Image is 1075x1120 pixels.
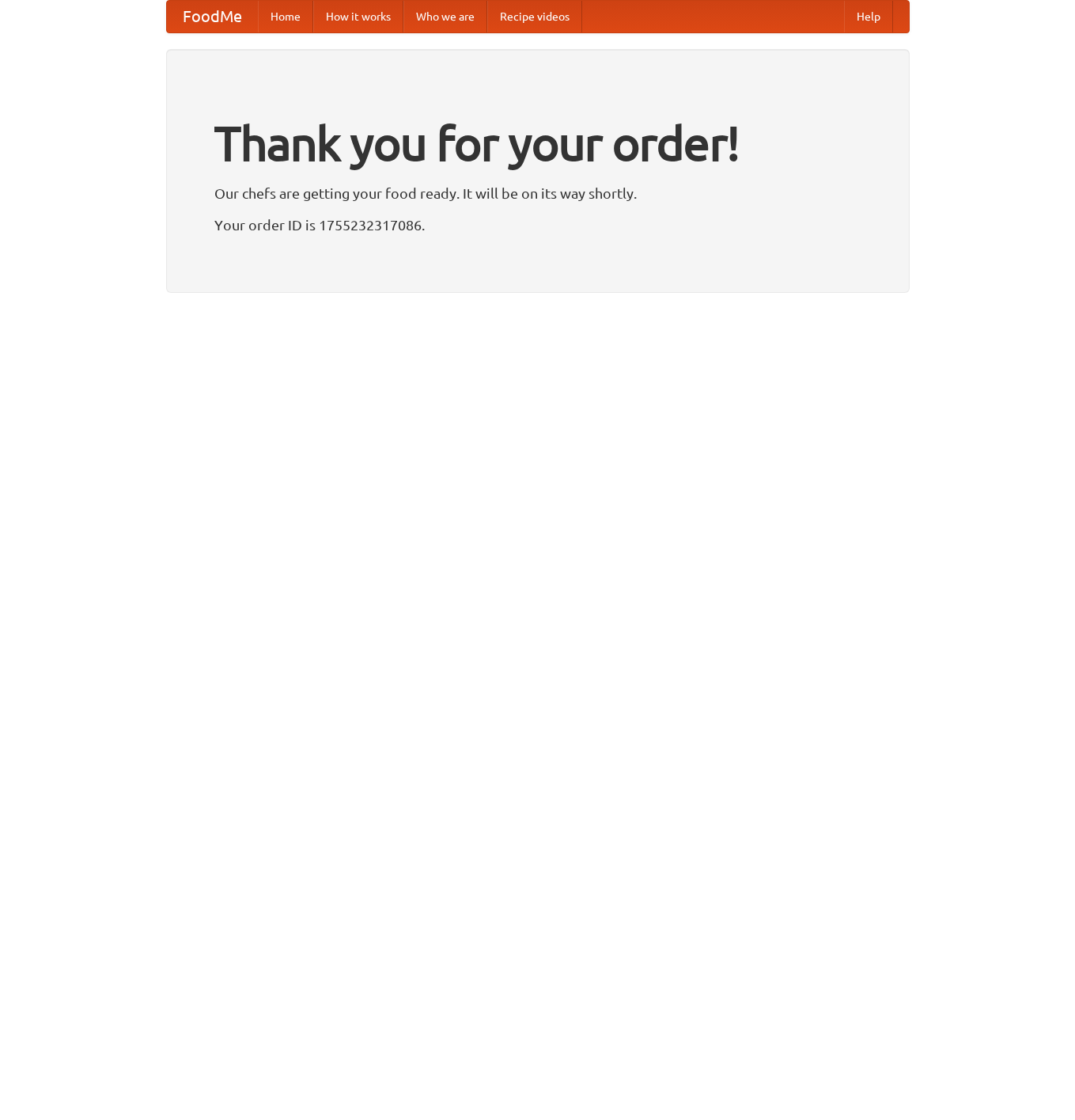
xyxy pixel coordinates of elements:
a: Recipe videos [487,1,582,32]
p: Our chefs are getting your food ready. It will be on its way shortly. [214,181,861,205]
p: Your order ID is 1755232317086. [214,213,861,237]
a: How it works [313,1,403,32]
a: Home [258,1,313,32]
a: Help [844,1,893,32]
a: Who we are [403,1,487,32]
h1: Thank you for your order! [214,105,861,181]
a: FoodMe [167,1,258,32]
